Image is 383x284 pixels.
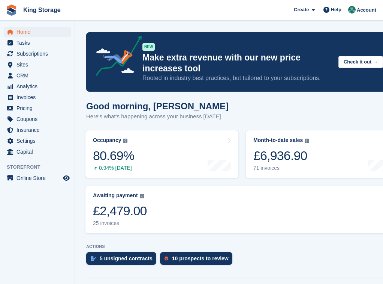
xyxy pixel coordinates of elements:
p: Here's what's happening across your business [DATE] [86,112,229,121]
a: menu [4,38,71,48]
img: icon-info-grey-7440780725fd019a000dd9b08b2336e03edf1995a4989e88bcd33f0948082b44.svg [140,194,144,198]
a: menu [4,92,71,103]
a: Occupancy 80.69% 0.94% [DATE] [85,130,238,178]
p: Rooted in industry best practices, but tailored to your subscriptions. [142,74,332,82]
a: menu [4,59,71,70]
a: King Storage [20,4,64,16]
div: £2,479.00 [93,203,147,219]
div: 0.94% [DATE] [93,165,134,171]
span: Account [357,6,376,14]
span: Subscriptions [16,48,61,59]
span: Analytics [16,81,61,92]
span: Sites [16,59,61,70]
span: Create [294,6,309,14]
img: icon-info-grey-7440780725fd019a000dd9b08b2336e03edf1995a4989e88bcd33f0948082b44.svg [123,139,127,143]
div: 71 invoices [253,165,309,171]
a: menu [4,70,71,81]
a: menu [4,125,71,135]
h1: Good morning, [PERSON_NAME] [86,101,229,111]
a: 5 unsigned contracts [86,252,160,269]
img: price-adjustments-announcement-icon-8257ccfd72463d97f412b2fc003d46551f7dbcb40ab6d574587a9cd5c0d94... [90,36,142,79]
a: menu [4,48,71,59]
img: John King [348,6,356,14]
a: menu [4,136,71,146]
span: Capital [16,147,61,157]
span: Insurance [16,125,61,135]
div: 5 unsigned contracts [100,255,153,261]
div: Awaiting payment [93,192,138,199]
img: contract_signature_icon-13c848040528278c33f63329250d36e43548de30e8caae1d1a13099fd9432cc5.svg [91,256,96,261]
a: Preview store [62,174,71,183]
span: Storefront [7,163,75,171]
a: menu [4,114,71,124]
a: menu [4,27,71,37]
span: CRM [16,70,61,81]
button: Check it out → [338,56,383,68]
span: Help [331,6,341,14]
span: Home [16,27,61,37]
div: 80.69% [93,148,134,163]
span: Online Store [16,173,61,183]
span: Tasks [16,38,61,48]
div: 10 prospects to review [172,255,229,261]
span: Coupons [16,114,61,124]
div: 25 invoices [93,220,147,227]
span: Pricing [16,103,61,113]
span: Settings [16,136,61,146]
span: Invoices [16,92,61,103]
div: Occupancy [93,137,121,144]
a: menu [4,81,71,92]
a: 10 prospects to review [160,252,236,269]
div: Month-to-date sales [253,137,303,144]
img: icon-info-grey-7440780725fd019a000dd9b08b2336e03edf1995a4989e88bcd33f0948082b44.svg [305,139,309,143]
div: £6,936.90 [253,148,309,163]
a: menu [4,103,71,113]
p: Make extra revenue with our new price increases tool [142,52,332,74]
a: menu [4,173,71,183]
img: prospect-51fa495bee0391a8d652442698ab0144808aea92771e9ea1ae160a38d050c398.svg [165,256,168,261]
img: stora-icon-8386f47178a22dfd0bd8f6a31ec36ba5ce8667c1dd55bd0f319d3a0aa187defe.svg [6,5,17,16]
div: NEW [142,43,155,51]
a: menu [4,147,71,157]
